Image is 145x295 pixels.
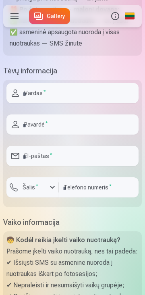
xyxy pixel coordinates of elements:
[122,5,137,27] a: Global
[29,8,70,24] a: Gallery
[6,257,139,280] p: ✔ Išsiųsti SMS su asmenine nuoroda į nuotraukas iškart po fotosesijos;
[10,27,135,49] p: ✅ asmeninė apsaugota nuoroda į visas nuotraukas — SMS žinute
[6,236,120,244] strong: 🧒 Kodėl reikia įkelti vaiko nuotrauką?
[6,246,139,257] p: Prašome įkelti vaiko nuotrauką, nes tai padeda:
[19,183,41,191] label: Šalis
[3,65,142,77] h5: Tėvų informacija
[6,280,139,291] p: ✔ Nepraleisti ir nesumaišyti vaikų grupėje;
[108,5,122,27] button: Info
[3,217,142,228] h5: Vaiko informacija
[6,177,59,197] button: Šalis*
